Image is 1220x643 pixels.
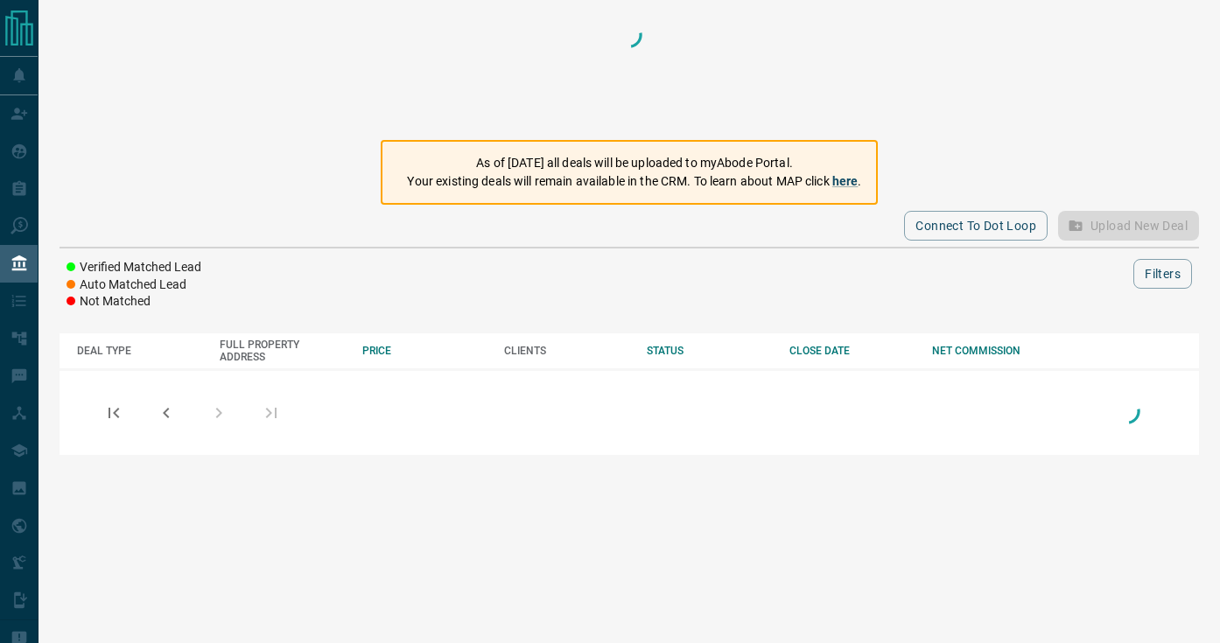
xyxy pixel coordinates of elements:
[789,345,915,357] div: CLOSE DATE
[67,293,201,311] li: Not Matched
[612,17,647,122] div: Loading
[1110,394,1145,431] div: Loading
[362,345,487,357] div: PRICE
[504,345,629,357] div: CLIENTS
[67,259,201,276] li: Verified Matched Lead
[904,211,1048,241] button: Connect to Dot Loop
[220,339,345,363] div: FULL PROPERTY ADDRESS
[647,345,772,357] div: STATUS
[832,174,859,188] a: here
[77,345,202,357] div: DEAL TYPE
[932,345,1057,357] div: NET COMMISSION
[407,172,861,191] p: Your existing deals will remain available in the CRM. To learn about MAP click .
[1133,259,1192,289] button: Filters
[67,276,201,294] li: Auto Matched Lead
[407,154,861,172] p: As of [DATE] all deals will be uploaded to myAbode Portal.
